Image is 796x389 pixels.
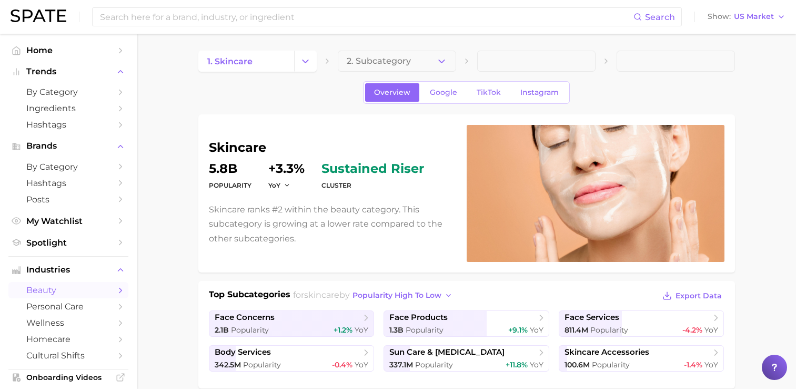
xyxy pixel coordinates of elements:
span: Instagram [520,88,559,97]
span: -1.4% [684,360,702,369]
h1: skincare [209,141,454,154]
span: -4.2% [682,325,702,335]
span: 1. skincare [207,56,253,66]
a: skincare accessories100.6m Popularity-1.4% YoY [559,345,724,372]
span: sun care & [MEDICAL_DATA] [389,347,505,357]
span: body services [215,347,271,357]
input: Search here for a brand, industry, or ingredient [99,8,633,26]
h1: Top Subcategories [209,288,290,304]
a: Ingredients [8,100,128,116]
a: 1. skincare [198,51,294,72]
span: by Category [26,87,110,97]
span: Popularity [406,325,444,335]
a: TikTok [468,83,510,102]
span: popularity high to low [352,291,441,300]
a: Home [8,42,128,59]
a: cultural shifts [8,347,128,364]
button: popularity high to low [350,288,456,303]
span: 342.5m [215,360,241,369]
span: face products [389,313,448,323]
button: 2. Subcategory [338,51,456,72]
span: Trends [26,67,110,76]
button: Industries [8,262,128,278]
span: skincare accessories [565,347,649,357]
a: by Category [8,159,128,175]
dd: 5.8b [209,162,251,175]
span: Popularity [243,360,281,369]
span: wellness [26,318,110,328]
span: skincare [304,290,339,300]
span: My Watchlist [26,216,110,226]
span: 2.1b [215,325,229,335]
span: Popularity [415,360,453,369]
dt: cluster [321,179,424,192]
a: Hashtags [8,116,128,133]
span: face services [565,313,619,323]
span: Popularity [592,360,630,369]
a: Instagram [511,83,568,102]
span: YoY [355,325,368,335]
a: body services342.5m Popularity-0.4% YoY [209,345,375,372]
span: Onboarding Videos [26,373,110,382]
a: Posts [8,191,128,208]
span: Home [26,45,110,55]
a: sun care & [MEDICAL_DATA]337.1m Popularity+11.8% YoY [384,345,549,372]
span: YoY [704,325,718,335]
span: Industries [26,265,110,275]
span: YoY [268,181,280,190]
span: Spotlight [26,238,110,248]
span: Export Data [676,291,722,300]
span: personal care [26,302,110,312]
dd: +3.3% [268,162,305,175]
span: face concerns [215,313,275,323]
span: YoY [530,360,543,369]
span: YoY [530,325,543,335]
span: +1.2% [334,325,352,335]
span: 811.4m [565,325,588,335]
a: Spotlight [8,235,128,251]
button: Change Category [294,51,317,72]
span: +11.8% [506,360,528,369]
span: 337.1m [389,360,413,369]
a: Onboarding Videos [8,369,128,385]
img: SPATE [11,9,66,22]
button: Brands [8,138,128,154]
span: Hashtags [26,178,110,188]
span: by Category [26,162,110,172]
span: Google [430,88,457,97]
button: ShowUS Market [705,10,788,24]
a: wellness [8,315,128,331]
a: face concerns2.1b Popularity+1.2% YoY [209,310,375,337]
a: Google [421,83,466,102]
button: YoY [268,181,291,190]
span: homecare [26,334,110,344]
span: Hashtags [26,120,110,130]
button: Trends [8,64,128,80]
a: beauty [8,282,128,298]
span: 100.6m [565,360,590,369]
a: Overview [365,83,419,102]
span: Ingredients [26,103,110,113]
span: 2. Subcategory [347,56,411,66]
a: by Category [8,84,128,100]
p: Skincare ranks #2 within the beauty category. This subcategory is growing at a lower rate compare... [209,202,454,246]
a: My Watchlist [8,213,128,229]
span: 1.3b [389,325,404,335]
dt: Popularity [209,179,251,192]
a: personal care [8,298,128,315]
span: YoY [355,360,368,369]
span: Show [708,14,731,20]
a: homecare [8,331,128,347]
span: for by [293,290,456,300]
span: US Market [734,14,774,20]
span: cultural shifts [26,351,110,361]
a: face services811.4m Popularity-4.2% YoY [559,310,724,337]
a: face products1.3b Popularity+9.1% YoY [384,310,549,337]
span: Posts [26,194,110,205]
a: Hashtags [8,175,128,191]
span: Brands [26,141,110,151]
span: TikTok [477,88,501,97]
span: Search [645,12,675,22]
span: Overview [374,88,410,97]
span: Popularity [231,325,269,335]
